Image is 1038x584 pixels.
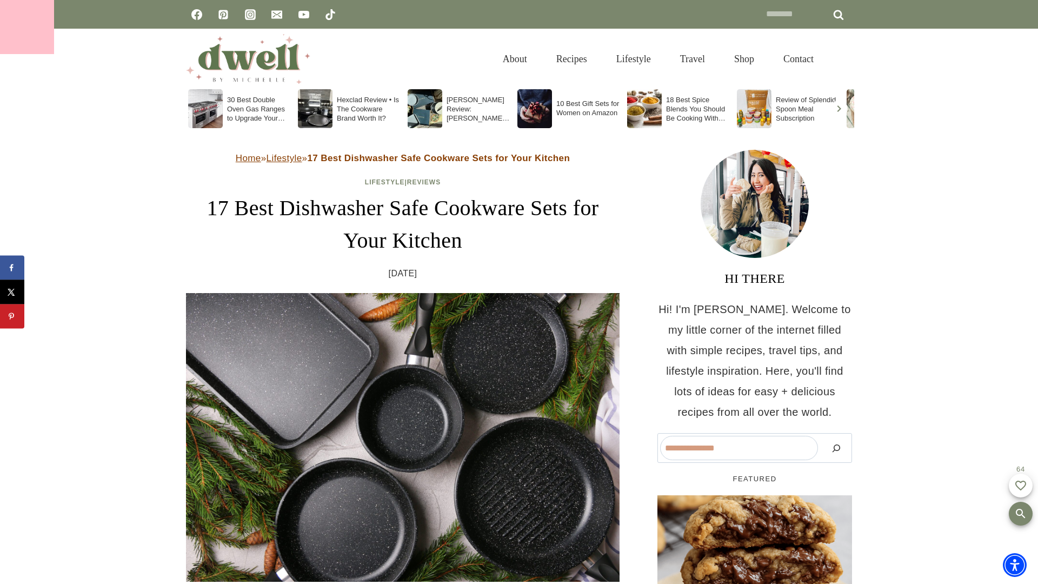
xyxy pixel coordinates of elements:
[320,4,341,25] a: TikTok
[266,4,288,25] a: Email
[488,40,828,78] nav: Primary Navigation
[488,40,542,78] a: About
[186,192,620,257] h1: 17 Best Dishwasher Safe Cookware Sets for Your Kitchen
[769,40,828,78] a: Contact
[1003,553,1027,577] div: Accessibility Menu
[657,299,852,422] p: Hi! I'm [PERSON_NAME]. Welcome to my little corner of the internet filled with simple recipes, tr...
[307,153,570,163] strong: 17 Best Dishwasher Safe Cookware Sets for Your Kitchen
[666,40,720,78] a: Travel
[293,4,315,25] a: YouTube
[267,153,302,163] a: Lifestyle
[720,40,769,78] a: Shop
[407,178,441,186] a: Reviews
[186,34,310,84] img: DWELL by michelle
[365,178,441,186] span: |
[657,269,852,288] h3: HI THERE
[239,4,261,25] a: Instagram
[542,40,602,78] a: Recipes
[657,474,852,485] h5: FEATURED
[365,178,405,186] a: Lifestyle
[212,4,234,25] a: Pinterest
[389,266,417,282] time: [DATE]
[602,40,666,78] a: Lifestyle
[236,153,261,163] a: Home
[236,153,570,163] span: » »
[186,4,208,25] a: Facebook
